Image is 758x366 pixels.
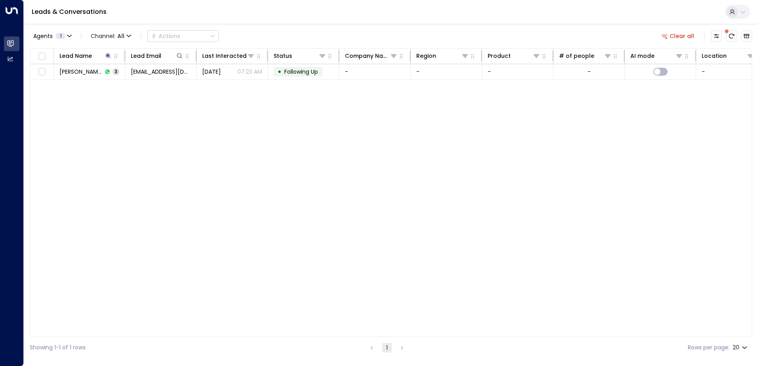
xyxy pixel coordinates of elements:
[59,51,92,61] div: Lead Name
[131,51,161,61] div: Lead Email
[147,30,219,42] div: Button group with a nested menu
[488,51,540,61] div: Product
[658,30,698,42] button: Clear all
[741,30,752,42] button: Archived Leads
[131,68,191,76] span: faraznazar101@outlook.com
[202,51,255,61] div: Last Interacted
[59,51,112,61] div: Lead Name
[202,68,221,76] span: Sep 10, 2025
[151,32,180,40] div: Actions
[726,30,737,42] span: There are new threads available. Refresh the grid to view the latest updates.
[702,51,754,61] div: Location
[345,51,398,61] div: Company Name
[117,33,124,39] span: All
[88,30,134,42] button: Channel:All
[56,33,65,39] span: 1
[382,343,392,353] button: page 1
[59,68,102,76] span: Faraz Abdul Nazar
[33,33,53,39] span: Agents
[274,51,292,61] div: Status
[630,51,655,61] div: AI mode
[30,30,75,42] button: Agents1
[559,51,612,61] div: # of people
[202,51,247,61] div: Last Interacted
[147,30,219,42] button: Actions
[345,51,390,61] div: Company Name
[733,342,749,353] div: 20
[37,51,47,61] span: Toggle select all
[711,30,722,42] button: Customize
[37,67,47,77] span: Toggle select row
[630,51,683,61] div: AI mode
[32,7,107,16] a: Leads & Conversations
[30,343,86,352] div: Showing 1-1 of 1 rows
[284,68,318,76] span: Following Up
[416,51,469,61] div: Region
[367,343,407,353] nav: pagination navigation
[274,51,326,61] div: Status
[131,51,184,61] div: Lead Email
[488,51,511,61] div: Product
[411,64,482,79] td: -
[702,51,727,61] div: Location
[88,30,134,42] span: Channel:
[113,68,119,75] span: 3
[588,68,591,76] div: -
[482,64,553,79] td: -
[237,68,262,76] p: 07:23 AM
[688,343,729,352] label: Rows per page:
[416,51,436,61] div: Region
[278,65,281,78] div: •
[339,64,411,79] td: -
[559,51,594,61] div: # of people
